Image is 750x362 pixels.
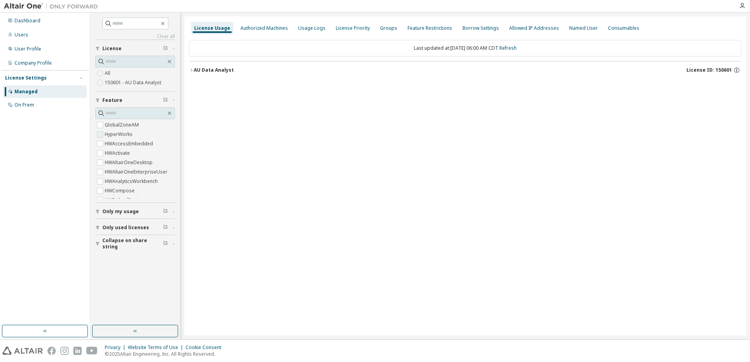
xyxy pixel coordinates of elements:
div: Groups [380,25,397,31]
a: Refresh [499,45,517,51]
span: Feature [102,97,122,103]
button: License [95,40,175,57]
div: Dashboard [15,18,40,24]
div: Usage Logs [298,25,326,31]
span: Clear filter [163,241,168,247]
img: linkedin.svg [73,347,82,355]
label: HWAccessEmbedded [105,139,155,148]
button: AU Data AnalystLicense ID: 150601 [189,62,741,79]
div: Borrow Settings [462,25,499,31]
div: Cookie Consent [186,344,226,351]
img: altair_logo.svg [2,347,43,355]
span: Clear filter [163,224,168,231]
span: License ID: 150601 [686,67,732,73]
label: GlobalZoneAM [105,120,140,130]
div: Last updated at: [DATE] 06:00 AM CDT [189,40,741,56]
img: instagram.svg [60,347,69,355]
span: Only my usage [102,208,139,215]
div: Managed [15,89,38,95]
span: Collapse on share string [102,237,163,250]
div: On Prem [15,102,34,108]
div: Privacy [105,344,128,351]
div: AU Data Analyst [194,67,234,73]
div: Allowed IP Addresses [509,25,559,31]
a: Clear all [95,33,175,40]
label: HWAltairOneEnterpriseUser [105,167,169,177]
img: youtube.svg [86,347,98,355]
div: License Priority [336,25,370,31]
div: Company Profile [15,60,52,66]
span: Clear filter [163,45,168,52]
div: Feature Restrictions [408,25,452,31]
img: facebook.svg [47,347,56,355]
button: Collapse on share string [95,235,175,252]
label: HWCompose [105,186,136,195]
div: Website Terms of Use [128,344,186,351]
label: 150601 - AU Data Analyst [105,78,163,87]
img: Altair One [4,2,102,10]
div: Consumables [608,25,639,31]
label: HyperWorks [105,130,134,139]
span: License [102,45,122,52]
label: All [105,69,112,78]
span: Clear filter [163,208,168,215]
label: HWAltairOneDesktop [105,158,154,167]
div: License Usage [194,25,230,31]
div: User Profile [15,46,41,52]
div: Named User [569,25,598,31]
span: Only used licenses [102,224,149,231]
span: Clear filter [163,97,168,103]
div: Users [15,32,28,38]
div: Authorized Machines [240,25,288,31]
button: Only my usage [95,203,175,220]
button: Only used licenses [95,219,175,236]
p: © 2025 Altair Engineering, Inc. All Rights Reserved. [105,351,226,357]
label: HWActivate [105,148,131,158]
div: License Settings [5,75,47,81]
label: HWAnalyticsWorkbench [105,177,159,186]
button: Feature [95,92,175,109]
label: HWEmbedBasic [105,195,142,205]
